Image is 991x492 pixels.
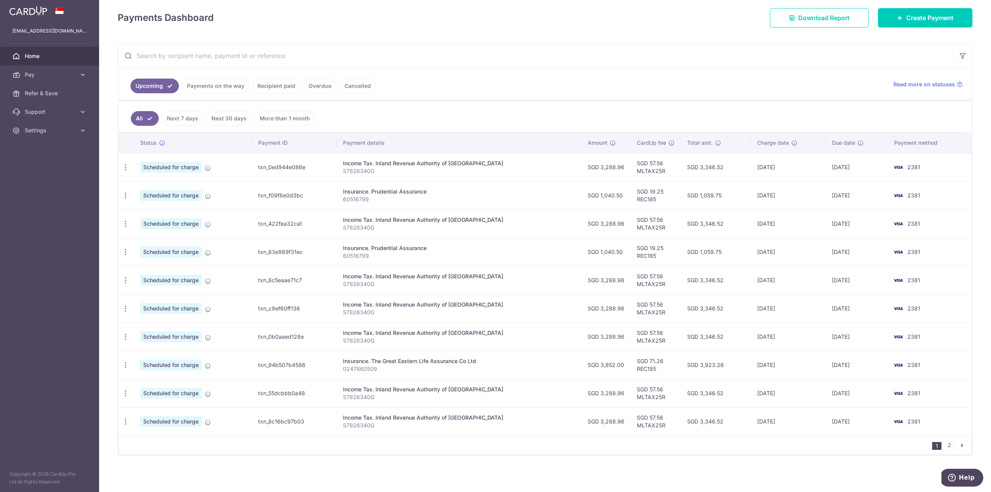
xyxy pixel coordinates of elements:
td: txn_c9ef60ff136 [252,294,337,322]
td: SGD 57.56 MLTAX25R [631,266,681,294]
span: Amount [588,139,607,147]
span: Charge date [757,139,789,147]
span: 2381 [907,164,920,170]
p: S7826340G [343,337,576,345]
td: txn_94b507b4586 [252,351,337,379]
span: 2381 [907,192,920,199]
p: S7826340G [343,309,576,316]
p: S7826340G [343,393,576,401]
a: Recipient paid [252,79,300,93]
td: SGD 57.56 MLTAX25R [631,407,681,435]
td: txn_0b0aaed128e [252,322,337,351]
td: SGD 3,852.00 [581,351,631,379]
img: Bank Card [890,304,906,313]
th: Payment details [337,133,582,153]
td: [DATE] [826,322,888,351]
td: SGD 1,059.75 [681,181,751,209]
p: S7826340G [343,422,576,429]
img: Bank Card [890,247,906,257]
td: txn_83e989f31ec [252,238,337,266]
p: 60516799 [343,195,576,203]
span: 2381 [907,220,920,227]
span: Status [140,139,157,147]
span: Home [25,52,76,60]
span: Scheduled for charge [140,416,202,427]
td: [DATE] [826,153,888,181]
td: [DATE] [751,238,826,266]
td: [DATE] [751,266,826,294]
td: [DATE] [826,238,888,266]
img: Bank Card [890,163,906,172]
a: Payments on the way [182,79,249,93]
td: [DATE] [826,209,888,238]
div: Income Tax. Inland Revenue Authority of [GEOGRAPHIC_DATA] [343,301,576,309]
img: Bank Card [890,219,906,228]
td: [DATE] [826,351,888,379]
td: [DATE] [751,322,826,351]
div: Income Tax. Inland Revenue Authority of [GEOGRAPHIC_DATA] [343,329,576,337]
td: txn_8c16bc97b03 [252,407,337,435]
th: Payment ID [252,133,337,153]
span: Pay [25,71,76,79]
iframe: Opens a widget where you can find more information [941,469,983,488]
span: 2381 [907,305,920,312]
img: Bank Card [890,191,906,200]
td: SGD 3,346.52 [681,153,751,181]
span: Download Report [798,13,850,22]
span: 2381 [907,333,920,340]
td: SGD 57.56 MLTAX25R [631,209,681,238]
span: Scheduled for charge [140,275,202,286]
span: Scheduled for charge [140,331,202,342]
span: Scheduled for charge [140,218,202,229]
span: 2381 [907,390,920,396]
td: SGD 3,346.52 [681,322,751,351]
td: SGD 3,288.96 [581,209,631,238]
td: SGD 3,346.52 [681,407,751,435]
td: [DATE] [751,379,826,407]
img: Bank Card [890,360,906,370]
span: Refer & Save [25,89,76,97]
td: SGD 19.25 REC185 [631,181,681,209]
span: 2381 [907,249,920,255]
nav: pager [932,436,971,454]
td: SGD 3,288.96 [581,379,631,407]
input: Search by recipient name, payment id or reference [118,43,953,68]
td: SGD 71.26 REC185 [631,351,681,379]
img: CardUp [9,6,47,15]
p: 0247860509 [343,365,576,373]
td: [DATE] [826,407,888,435]
div: Income Tax. Inland Revenue Authority of [GEOGRAPHIC_DATA] [343,414,576,422]
td: txn_422fea32ca1 [252,209,337,238]
p: [EMAIL_ADDRESS][DOMAIN_NAME] [12,27,87,35]
img: Bank Card [890,389,906,398]
p: S7826340G [343,167,576,175]
a: Download Report [770,8,869,27]
span: Scheduled for charge [140,303,202,314]
span: 2381 [907,277,920,283]
td: SGD 57.56 MLTAX25R [631,153,681,181]
td: [DATE] [751,351,826,379]
div: Income Tax. Inland Revenue Authority of [GEOGRAPHIC_DATA] [343,386,576,393]
td: SGD 1,040.50 [581,238,631,266]
td: [DATE] [751,209,826,238]
td: [DATE] [751,181,826,209]
td: txn_55dcbbb0a48 [252,379,337,407]
a: Cancelled [339,79,376,93]
div: Insurance. Prudential Assurance [343,188,576,195]
img: Bank Card [890,276,906,285]
td: [DATE] [826,266,888,294]
span: 2381 [907,418,920,425]
img: Bank Card [890,332,906,341]
td: [DATE] [826,379,888,407]
td: SGD 3,346.52 [681,379,751,407]
p: S7826340G [343,224,576,231]
td: SGD 3,288.96 [581,153,631,181]
span: Scheduled for charge [140,190,202,201]
td: SGD 3,288.96 [581,294,631,322]
span: CardUp fee [637,139,666,147]
td: txn_0ed944e086e [252,153,337,181]
span: Support [25,108,76,116]
td: [DATE] [751,294,826,322]
td: SGD 3,346.52 [681,209,751,238]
